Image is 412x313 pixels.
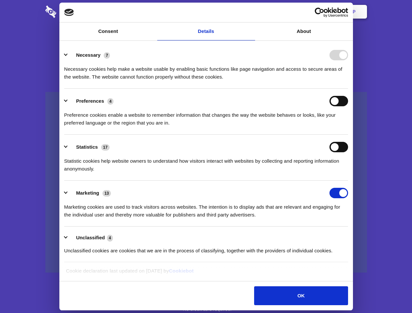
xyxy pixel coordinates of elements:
img: logo-wordmark-white-trans-d4663122ce5f474addd5e946df7df03e33cb6a1c49d2221995e7729f52c070b2.svg [45,6,101,18]
div: Statistic cookies help website owners to understand how visitors interact with websites by collec... [64,152,348,173]
img: logo [64,9,74,16]
a: Pricing [191,2,220,22]
h4: Auto-redaction of sensitive data, encrypted data sharing and self-destructing private chats. Shar... [45,59,367,81]
a: About [255,22,353,40]
button: Necessary (7) [64,50,114,60]
h1: Eliminate Slack Data Loss. [45,29,367,53]
div: Marketing cookies are used to track visitors across websites. The intention is to display ads tha... [64,198,348,219]
a: Login [296,2,324,22]
button: Marketing (13) [64,188,115,198]
span: 17 [101,144,110,151]
label: Marketing [76,190,99,196]
button: OK [254,286,348,305]
iframe: Drift Widget Chat Controller [379,280,404,305]
div: Preference cookies enable a website to remember information that changes the way the website beha... [64,106,348,127]
span: 4 [107,98,114,105]
span: 4 [107,235,113,241]
label: Preferences [76,98,104,104]
label: Statistics [76,144,98,150]
span: 7 [104,52,110,59]
button: Statistics (17) [64,142,114,152]
label: Necessary [76,52,100,58]
span: 13 [102,190,111,197]
a: Usercentrics Cookiebot - opens in a new window [291,7,348,17]
a: Contact [265,2,295,22]
a: Details [157,22,255,40]
div: Unclassified cookies are cookies that we are in the process of classifying, together with the pro... [64,242,348,255]
a: Consent [59,22,157,40]
div: Cookie declaration last updated on [DATE] by [61,267,351,280]
a: Cookiebot [169,268,194,274]
a: Wistia video thumbnail [45,92,367,273]
button: Preferences (4) [64,96,118,106]
button: Unclassified (4) [64,234,117,242]
div: Necessary cookies help make a website usable by enabling basic functions like page navigation and... [64,60,348,81]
